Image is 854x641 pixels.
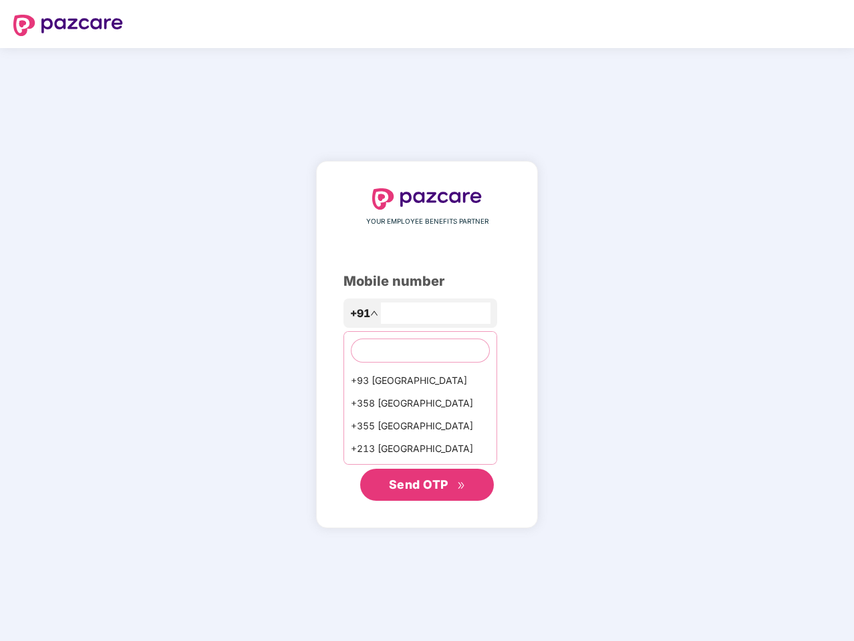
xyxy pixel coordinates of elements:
span: double-right [457,481,466,490]
div: +355 [GEOGRAPHIC_DATA] [344,415,496,437]
div: +213 [GEOGRAPHIC_DATA] [344,437,496,460]
div: +93 [GEOGRAPHIC_DATA] [344,369,496,392]
button: Send OTPdouble-right [360,469,494,501]
div: +1684 AmericanSamoa [344,460,496,483]
div: +358 [GEOGRAPHIC_DATA] [344,392,496,415]
img: logo [13,15,123,36]
span: up [370,309,378,317]
div: Mobile number [343,271,511,292]
span: YOUR EMPLOYEE BENEFITS PARTNER [366,216,488,227]
span: +91 [350,305,370,322]
span: Send OTP [389,477,448,491]
img: logo [372,188,482,210]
